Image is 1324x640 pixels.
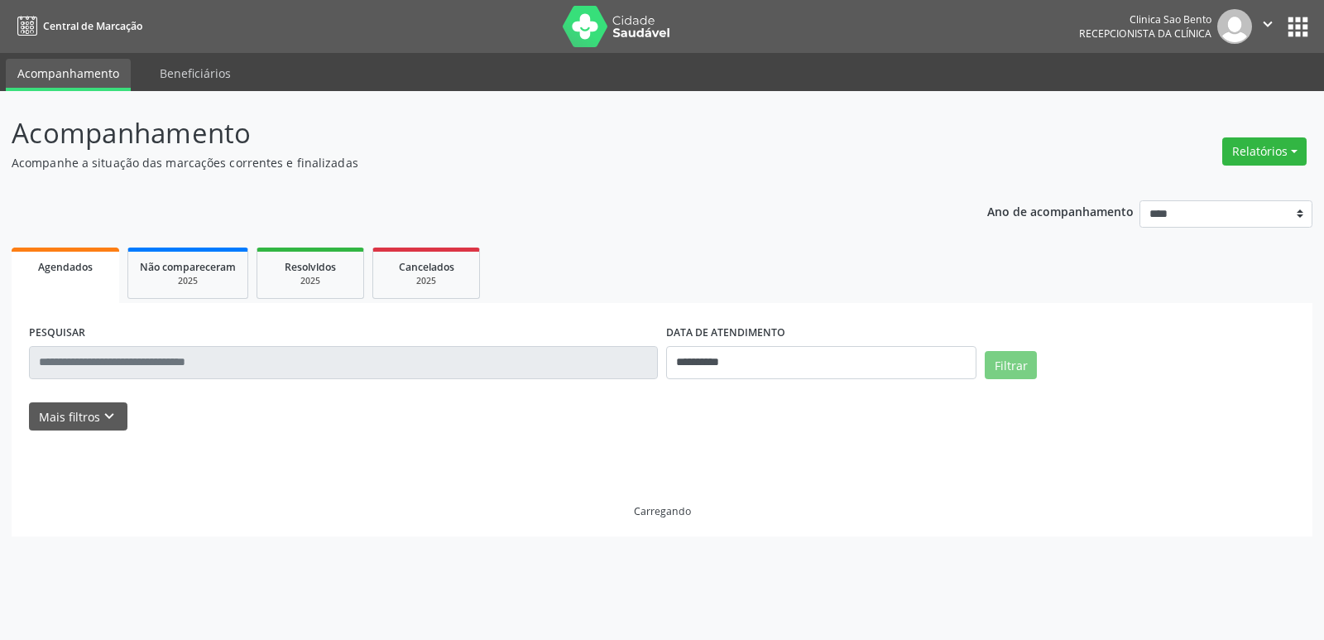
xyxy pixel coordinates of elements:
[140,260,236,274] span: Não compareceram
[29,402,127,431] button: Mais filtroskeyboard_arrow_down
[1222,137,1307,166] button: Relatórios
[1252,9,1283,44] button: 
[6,59,131,91] a: Acompanhamento
[1259,15,1277,33] i: 
[100,407,118,426] i: keyboard_arrow_down
[634,504,691,518] div: Carregando
[12,154,922,171] p: Acompanhe a situação das marcações correntes e finalizadas
[285,260,336,274] span: Resolvidos
[12,113,922,154] p: Acompanhamento
[148,59,242,88] a: Beneficiários
[269,275,352,287] div: 2025
[1079,12,1211,26] div: Clinica Sao Bento
[140,275,236,287] div: 2025
[985,351,1037,379] button: Filtrar
[1217,9,1252,44] img: img
[43,19,142,33] span: Central de Marcação
[399,260,454,274] span: Cancelados
[38,260,93,274] span: Agendados
[1079,26,1211,41] span: Recepcionista da clínica
[666,320,785,346] label: DATA DE ATENDIMENTO
[987,200,1134,221] p: Ano de acompanhamento
[12,12,142,40] a: Central de Marcação
[385,275,468,287] div: 2025
[29,320,85,346] label: PESQUISAR
[1283,12,1312,41] button: apps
